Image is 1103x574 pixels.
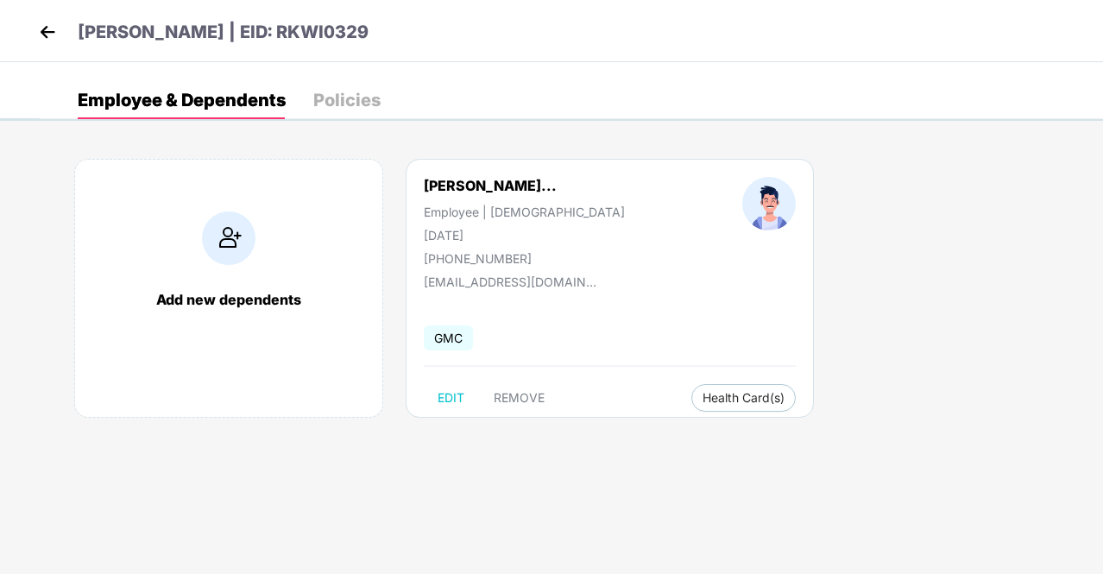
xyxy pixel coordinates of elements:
[78,91,286,109] div: Employee & Dependents
[424,274,596,289] div: [EMAIL_ADDRESS][DOMAIN_NAME]
[202,211,255,265] img: addIcon
[742,177,796,230] img: profileImage
[703,394,785,402] span: Health Card(s)
[78,19,369,46] p: [PERSON_NAME] | EID: RKWI0329
[424,325,473,350] span: GMC
[35,19,60,45] img: back
[691,384,796,412] button: Health Card(s)
[438,391,464,405] span: EDIT
[92,291,365,308] div: Add new dependents
[480,384,558,412] button: REMOVE
[313,91,381,109] div: Policies
[424,251,625,266] div: [PHONE_NUMBER]
[424,205,625,219] div: Employee | [DEMOGRAPHIC_DATA]
[424,384,478,412] button: EDIT
[424,177,557,194] div: [PERSON_NAME]...
[424,228,625,243] div: [DATE]
[494,391,545,405] span: REMOVE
